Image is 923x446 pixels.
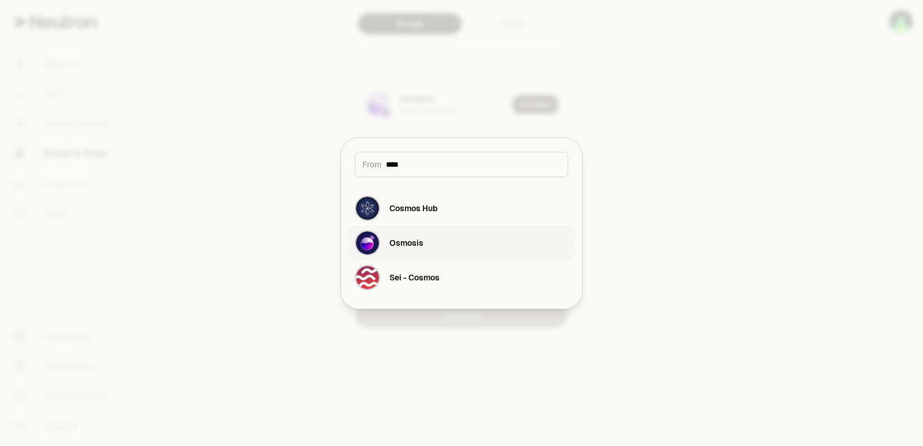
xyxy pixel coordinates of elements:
[389,237,423,249] div: Osmosis
[348,226,575,260] button: Osmosis LogoOsmosis
[348,191,575,226] button: Cosmos Hub LogoCosmos Hub
[389,272,440,283] div: Sei - Cosmos
[348,260,575,295] button: Sei - Cosmos LogoSei - Cosmos
[356,266,379,289] img: Sei - Cosmos Logo
[389,203,438,214] div: Cosmos Hub
[356,231,379,254] img: Osmosis Logo
[362,159,381,170] span: From
[356,197,379,220] img: Cosmos Hub Logo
